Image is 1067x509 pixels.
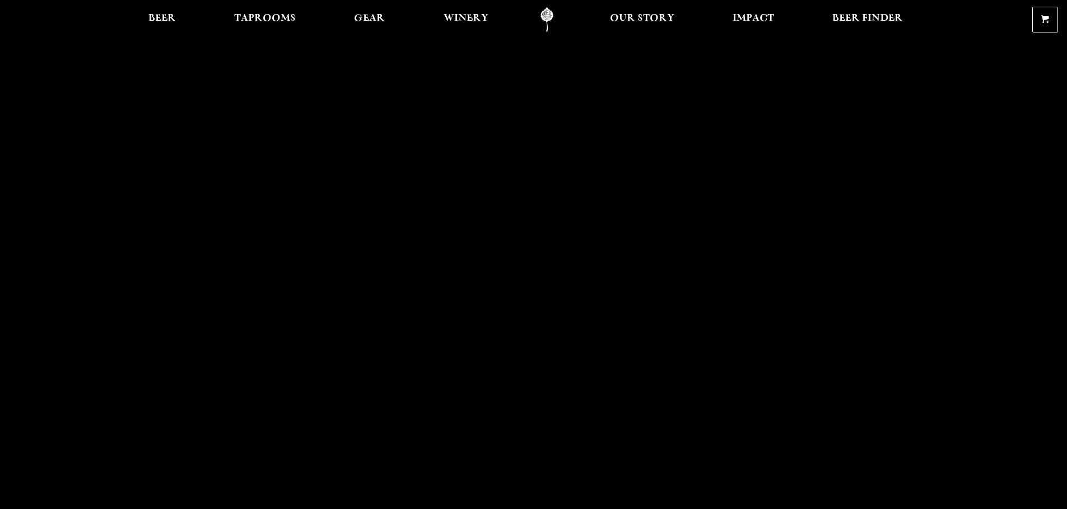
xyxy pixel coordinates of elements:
span: Taprooms [234,14,296,23]
span: Our Story [610,14,674,23]
a: Taprooms [227,7,303,32]
a: Winery [436,7,496,32]
span: Gear [354,14,385,23]
a: Impact [725,7,781,32]
span: Impact [733,14,774,23]
span: Beer Finder [832,14,903,23]
a: Odell Home [526,7,568,32]
a: Beer [141,7,183,32]
a: Gear [347,7,392,32]
span: Winery [444,14,488,23]
span: Beer [148,14,176,23]
a: Our Story [603,7,682,32]
a: Beer Finder [825,7,910,32]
